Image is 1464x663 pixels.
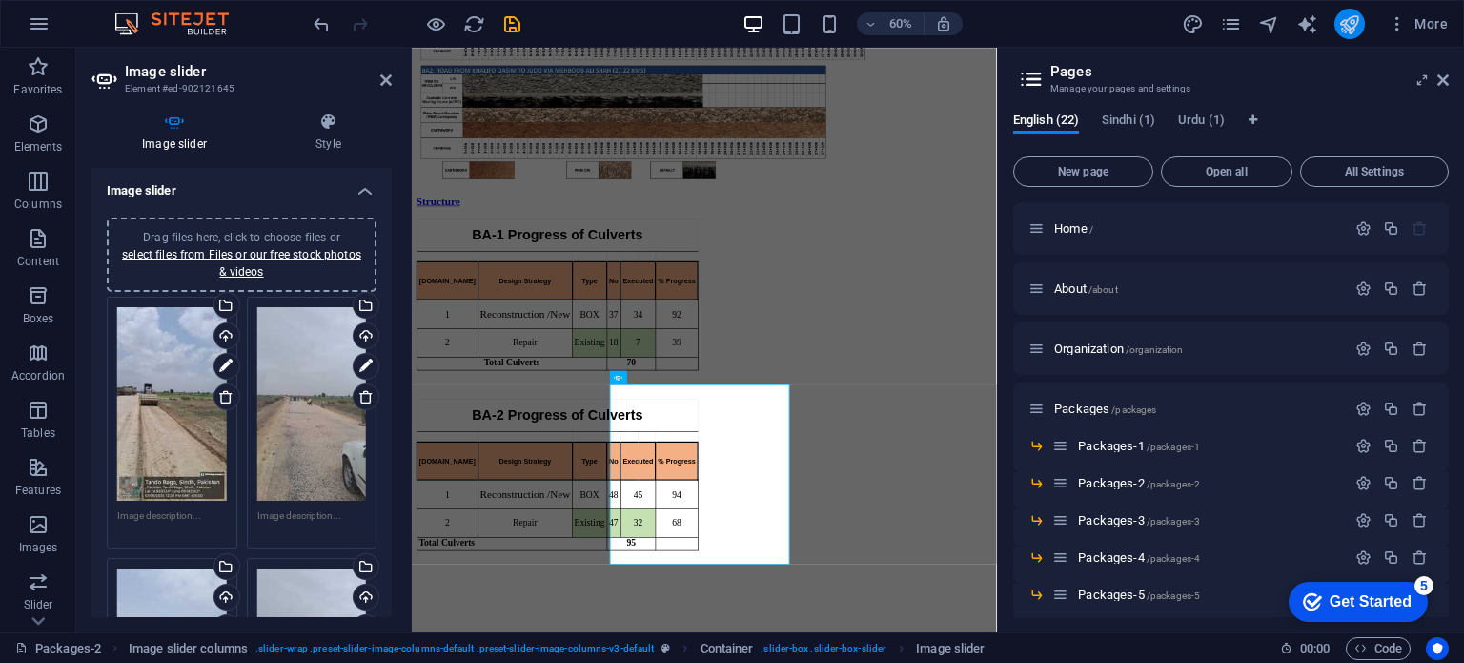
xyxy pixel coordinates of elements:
[1412,475,1428,491] div: Remove
[1072,589,1346,601] div: Packages-5/packages-5
[15,483,61,498] p: Features
[1054,281,1118,296] span: Click to open page
[916,637,985,660] span: Click to select. Double-click to edit
[1258,12,1281,35] button: navigator
[265,113,392,153] h4: Style
[1426,637,1449,660] button: Usercentrics
[1072,551,1346,564] div: Packages-4/packages-4
[1383,512,1399,528] div: Duplicate
[1088,284,1118,295] span: /about
[1355,549,1372,566] div: Settings
[17,254,59,269] p: Content
[141,4,160,23] div: 5
[1072,514,1346,527] div: Packages-3/packages-3
[1383,475,1399,491] div: Duplicate
[125,80,354,97] h3: Element #ed-902121645
[462,12,485,35] button: reload
[1048,403,1346,415] div: Packages/packages
[1054,221,1093,236] span: Click to open page
[14,139,63,155] p: Elements
[661,643,670,653] i: This element is a customizable preset
[122,248,361,279] a: select files from Files or our free stock photos & videos
[1280,637,1331,660] h6: Session time
[257,307,367,501] div: IMG-20250830-WA0136-ii82k5h6_RX1SwHY_QGGrA.jpg
[14,197,62,212] p: Columns
[1296,13,1318,35] i: AI Writer
[1054,402,1156,416] span: Click to open page
[1111,404,1156,415] span: /packages
[15,10,154,50] div: Get Started 5 items remaining, 0% complete
[1380,9,1455,39] button: More
[500,12,523,35] button: save
[1300,156,1449,187] button: All Settings
[1412,220,1428,237] div: The startpage cannot be deleted
[125,63,392,80] h2: Image slider
[701,637,754,660] span: Click to select. Double-click to edit
[56,21,138,38] div: Get Started
[11,368,65,383] p: Accordion
[1383,438,1399,454] div: Duplicate
[1078,439,1200,453] span: Packages-1
[885,12,916,35] h6: 60%
[1050,63,1449,80] h2: Pages
[1383,220,1399,237] div: Duplicate
[1412,549,1428,566] div: Remove
[1383,280,1399,297] div: Duplicate
[122,231,361,279] span: Drag files here, click to choose files or
[1013,156,1153,187] button: New page
[1147,590,1201,601] span: /packages-5
[1048,222,1346,235] div: Home/
[1147,553,1201,564] span: /packages-4
[13,82,62,97] p: Favorites
[1178,109,1225,135] span: Urdu (1)
[935,15,952,32] i: On resize automatically adjust zoom level to fit chosen device.
[1412,280,1428,297] div: Remove
[1412,438,1428,454] div: Remove
[1355,438,1372,454] div: Settings
[1089,224,1093,235] span: /
[1388,14,1448,33] span: More
[857,12,925,35] button: 60%
[1354,637,1402,660] span: Code
[1013,109,1079,135] span: English (22)
[1126,344,1184,355] span: /organization
[1338,13,1360,35] i: Publish
[1220,13,1242,35] i: Pages (Ctrl+Alt+S)
[463,13,485,35] i: Reload page
[1147,442,1201,452] span: /packages-1
[1102,109,1155,135] span: Sindhi (1)
[1412,401,1428,417] div: Remove
[129,637,985,660] nav: breadcrumb
[1355,475,1372,491] div: Settings
[1296,12,1319,35] button: text_generator
[1412,341,1428,357] div: Remove
[19,540,58,555] p: Images
[1078,550,1200,565] span: Click to open page
[1313,641,1316,655] span: :
[1412,512,1428,528] div: Remove
[1355,280,1372,297] div: Settings
[311,13,333,35] i: Undo: Change slider images (Ctrl+Z)
[424,12,447,35] button: Click here to leave preview mode and continue editing
[1048,342,1346,355] div: Organization/organization
[1355,401,1372,417] div: Settings
[1169,166,1284,177] span: Open all
[1072,477,1346,489] div: Packages-2/packages-2
[1383,401,1399,417] div: Duplicate
[1050,80,1411,97] h3: Manage your pages and settings
[1383,341,1399,357] div: Duplicate
[1161,156,1292,187] button: Open all
[21,425,55,441] p: Tables
[1022,166,1145,177] span: New page
[1355,341,1372,357] div: Settings
[255,637,654,660] span: . slider-wrap .preset-slider-image-columns-default .preset-slider-image-columns-v3-default
[1013,113,1449,149] div: Language Tabs
[1147,479,1201,489] span: /packages-2
[1078,513,1200,528] span: Click to open page
[1182,13,1204,35] i: Design (Ctrl+Alt+Y)
[1078,588,1200,602] span: Click to open page
[110,12,253,35] img: Editor Logo
[91,168,392,202] h4: Image slider
[1346,637,1411,660] button: Code
[1355,512,1372,528] div: Settings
